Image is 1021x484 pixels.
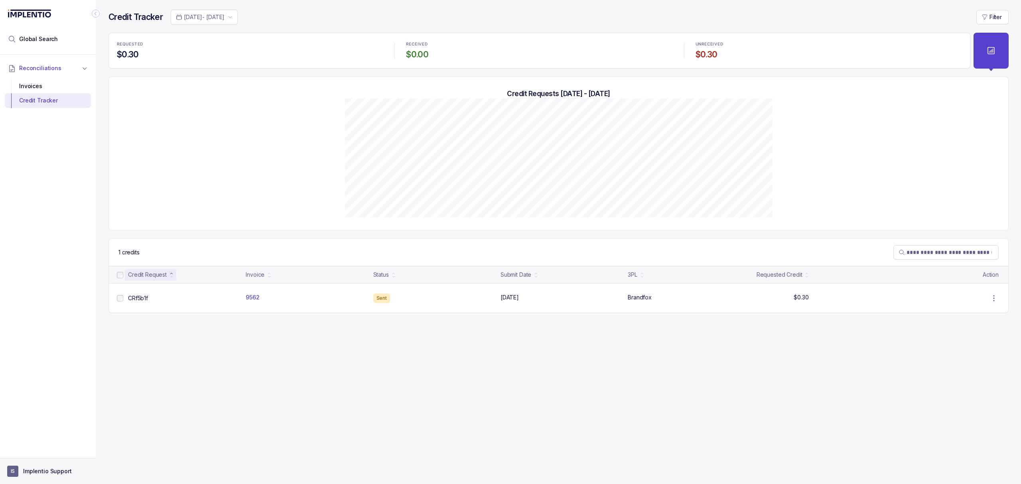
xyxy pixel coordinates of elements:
div: Credit Request [128,271,167,279]
nav: Table Control [109,239,1008,266]
search: Table Search Bar [893,245,999,260]
h4: $0.30 [117,49,383,60]
p: Action [983,271,999,279]
h4: Credit Tracker [108,12,163,23]
div: Credit Tracker [11,93,85,108]
h4: $0.00 [406,49,672,60]
li: Statistic UNRECEIVED [691,36,967,65]
button: User initialsImplentio Support [7,466,89,477]
p: [DATE] [501,293,519,301]
button: Filter [976,10,1009,24]
h4: $0.30 [696,49,962,60]
li: Statistic RECEIVED [401,36,677,65]
p: Implentio Support [23,467,72,475]
search: Date Range Picker [176,13,225,21]
div: Reconciliations [5,77,91,110]
p: Brandfox [628,293,652,301]
input: checkbox-checkbox-all [117,295,123,301]
div: Collapse Icon [91,9,101,18]
button: Date Range Picker [171,10,238,25]
p: REQUESTED [117,42,143,47]
p: 9562 [246,293,259,301]
input: checkbox-checkbox-all [117,272,123,278]
p: 1 credits [118,248,140,256]
div: Requested Credit [757,271,802,279]
div: Sent [373,293,390,303]
p: [DATE] - [DATE] [184,13,225,21]
div: Invoices [11,79,85,93]
div: Submit Date [501,271,531,279]
div: Invoice [246,271,264,279]
span: User initials [7,466,18,477]
h5: Credit Requests [DATE] - [DATE] [122,89,995,98]
p: UNRECEIVED [696,42,723,47]
div: 3PL [628,271,637,279]
p: CRf5b1f [128,294,148,302]
ul: Statistic Highlights [108,33,970,69]
p: $0.30 [794,293,808,301]
button: Reconciliations [5,59,91,77]
p: Filter [989,13,1002,21]
p: RECEIVED [406,42,428,47]
div: Remaining page entries [118,248,140,256]
span: Global Search [19,35,58,43]
li: Statistic REQUESTED [112,36,388,65]
div: Status [373,271,389,279]
span: Reconciliations [19,64,61,72]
